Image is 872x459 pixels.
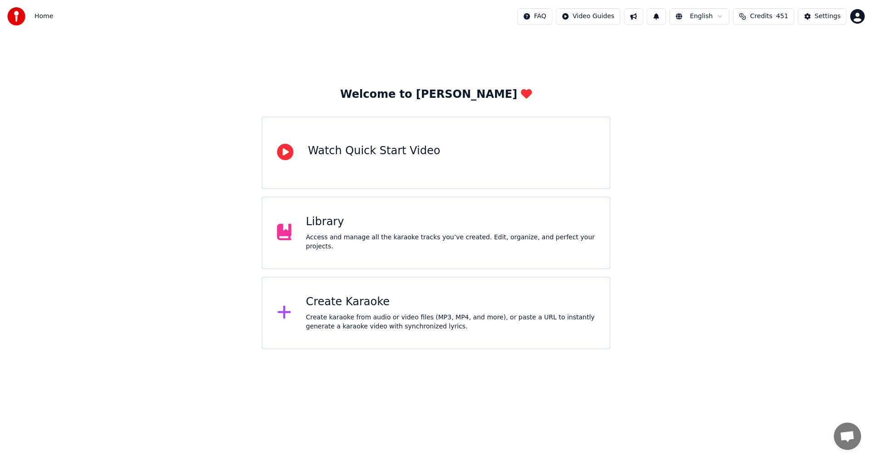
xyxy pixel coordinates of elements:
div: Library [306,215,595,229]
span: Home [35,12,53,21]
button: Settings [798,8,847,25]
div: Settings [815,12,841,21]
span: 451 [776,12,788,21]
button: Credits451 [733,8,794,25]
span: Credits [750,12,772,21]
div: Welcome to [PERSON_NAME] [340,87,532,102]
div: Access and manage all the karaoke tracks you’ve created. Edit, organize, and perfect your projects. [306,233,595,251]
div: Create Karaoke [306,295,595,309]
div: Watch Quick Start Video [308,144,440,158]
button: FAQ [517,8,552,25]
img: youka [7,7,25,25]
div: Create karaoke from audio or video files (MP3, MP4, and more), or paste a URL to instantly genera... [306,313,595,331]
button: Video Guides [556,8,620,25]
div: Bate-papo aberto [834,423,861,450]
nav: breadcrumb [35,12,53,21]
